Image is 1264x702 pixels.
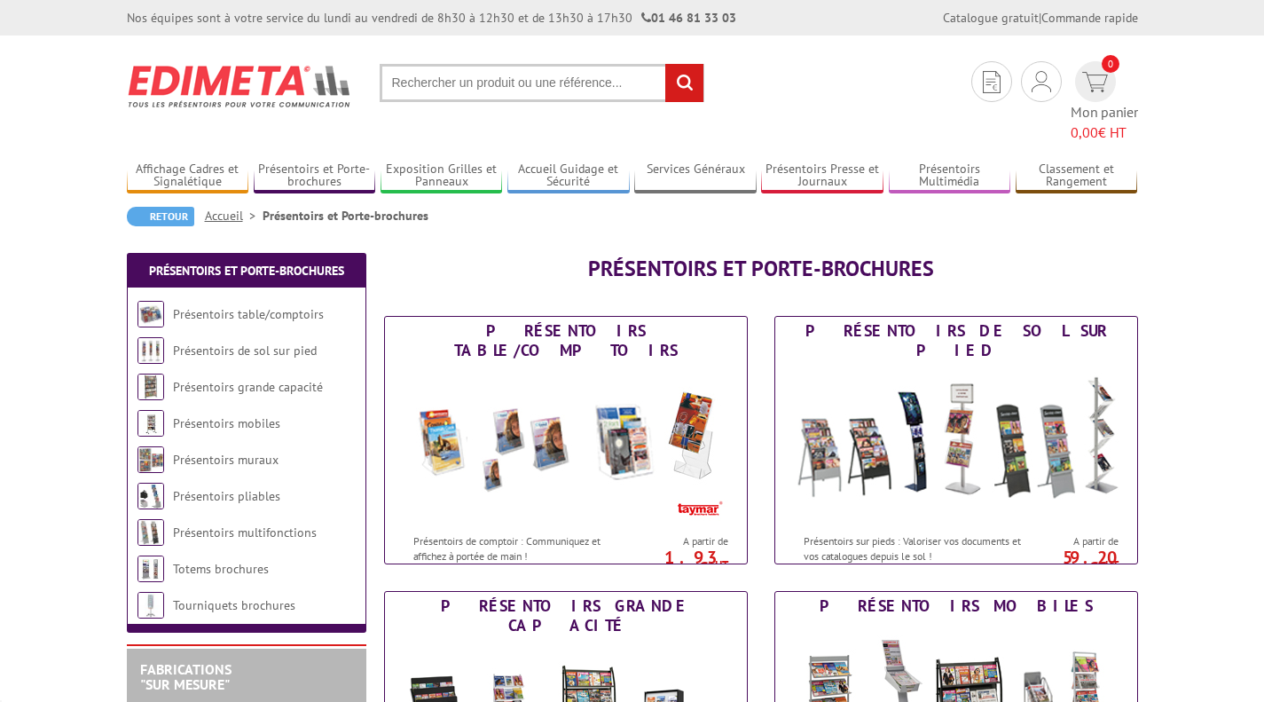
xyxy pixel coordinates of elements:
span: 0,00 [1071,123,1098,141]
a: Présentoirs de sol sur pied [173,343,317,359]
a: Services Généraux [634,162,757,191]
p: Présentoirs sur pieds : Valoriser vos documents et vos catalogues depuis le sol ! [804,533,1024,564]
sup: HT [1105,557,1119,572]
img: devis rapide [1032,71,1051,92]
a: Accueil [205,208,263,224]
img: Présentoirs pliables [137,483,164,509]
a: Présentoirs Multimédia [889,162,1011,191]
img: Présentoirs muraux [137,446,164,473]
a: Présentoirs table/comptoirs Présentoirs table/comptoirs Présentoirs de comptoir : Communiquez et ... [384,316,748,564]
h1: Présentoirs et Porte-brochures [384,257,1138,280]
img: Présentoirs mobiles [137,410,164,437]
img: Présentoirs grande capacité [137,374,164,400]
a: Présentoirs grande capacité [173,379,323,395]
img: Totems brochures [137,556,164,582]
img: Edimeta [127,53,353,119]
a: Présentoirs pliables [173,488,280,504]
a: Présentoirs table/comptoirs [173,306,324,322]
li: Présentoirs et Porte-brochures [263,207,428,225]
img: Présentoirs de sol sur pied [792,365,1120,525]
a: Classement et Rangement [1016,162,1138,191]
img: Présentoirs table/comptoirs [137,301,164,327]
a: Présentoirs de sol sur pied Présentoirs de sol sur pied Présentoirs sur pieds : Valoriser vos doc... [774,316,1138,564]
img: Tourniquets brochures [137,592,164,619]
a: Présentoirs Presse et Journaux [761,162,883,191]
a: Présentoirs et Porte-brochures [254,162,376,191]
input: Rechercher un produit ou une référence... [380,64,704,102]
a: Affichage Cadres et Signalétique [127,162,249,191]
a: Présentoirs muraux [173,452,279,468]
img: Présentoirs de sol sur pied [137,337,164,364]
a: Présentoirs mobiles [173,415,280,431]
a: Présentoirs et Porte-brochures [149,263,344,279]
div: Présentoirs de sol sur pied [780,321,1133,360]
sup: HT [715,557,728,572]
img: devis rapide [1082,72,1108,92]
span: Mon panier [1071,102,1138,143]
img: Présentoirs table/comptoirs [402,365,730,525]
p: 59.20 € [1019,552,1119,573]
p: Présentoirs de comptoir : Communiquez et affichez à portée de main ! [413,533,633,564]
a: Catalogue gratuit [943,10,1039,26]
a: Commande rapide [1041,10,1138,26]
span: A partir de [638,534,728,548]
div: Présentoirs table/comptoirs [389,321,742,360]
a: devis rapide 0 Mon panier 0,00€ HT [1071,61,1138,143]
a: Présentoirs multifonctions [173,525,317,540]
a: Exposition Grilles et Panneaux [381,162,503,191]
a: Tourniquets brochures [173,597,295,613]
span: 0 [1102,55,1119,73]
div: | [943,9,1138,27]
div: Présentoirs grande capacité [389,596,742,635]
img: Présentoirs multifonctions [137,519,164,546]
a: Totems brochures [173,561,269,577]
span: € HT [1071,122,1138,143]
div: Nos équipes sont à votre service du lundi au vendredi de 8h30 à 12h30 et de 13h30 à 17h30 [127,9,736,27]
p: 1.93 € [629,552,728,573]
strong: 01 46 81 33 03 [641,10,736,26]
input: rechercher [665,64,703,102]
a: FABRICATIONS"Sur Mesure" [140,660,232,694]
a: Accueil Guidage et Sécurité [507,162,630,191]
span: A partir de [1028,534,1119,548]
img: devis rapide [983,71,1001,93]
a: Retour [127,207,194,226]
div: Présentoirs mobiles [780,596,1133,616]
